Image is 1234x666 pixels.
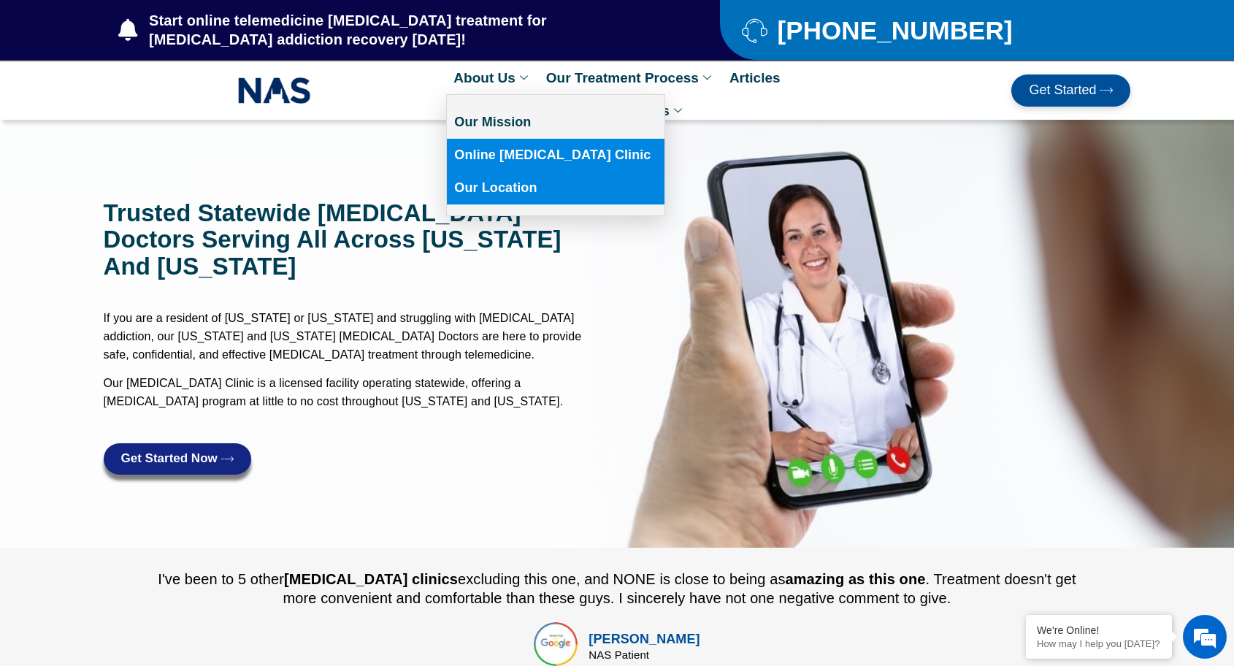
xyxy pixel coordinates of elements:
a: Our Treatment Process [539,61,722,94]
a: About Us [446,61,538,94]
a: Get Started [1011,74,1130,107]
a: Start online telemedicine [MEDICAL_DATA] treatment for [MEDICAL_DATA] addiction recovery [DATE]! [118,11,662,49]
p: Our [MEDICAL_DATA] Clinic is a licensed facility operating statewide, offering a [MEDICAL_DATA] p... [104,374,610,410]
img: top rated online suboxone treatment for opioid addiction treatment in tennessee and texas [534,622,578,666]
b: [MEDICAL_DATA] clinics [284,571,458,587]
a: Articles [722,61,788,94]
a: Online [MEDICAL_DATA] Clinic [447,139,664,172]
a: Get Started Now [104,443,251,475]
a: [PHONE_NUMBER] [742,18,1095,43]
a: Our Mission [447,106,664,139]
span: Start online telemedicine [MEDICAL_DATA] treatment for [MEDICAL_DATA] addiction recovery [DATE]! [145,11,662,49]
span: [PHONE_NUMBER] [773,21,1012,39]
p: If you are a resident of [US_STATE] or [US_STATE] and struggling with [MEDICAL_DATA] addiction, o... [104,309,610,364]
div: We're Online! [1037,624,1161,636]
div: I've been to 5 other excluding this one, and NONE is close to being as . Treatment doesn't get mo... [155,570,1080,608]
img: NAS_email_signature-removebg-preview.png [238,74,311,107]
p: How may I help you today? [1037,638,1161,649]
a: Our Location [447,172,664,204]
b: amazing as this one [786,571,926,587]
span: Get Started [1029,83,1096,98]
div: NAS Patient [589,649,700,660]
div: [PERSON_NAME] [589,629,700,649]
h1: Trusted Statewide [MEDICAL_DATA] doctors serving all across [US_STATE] and [US_STATE] [104,200,610,280]
span: Get Started Now [121,452,218,466]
